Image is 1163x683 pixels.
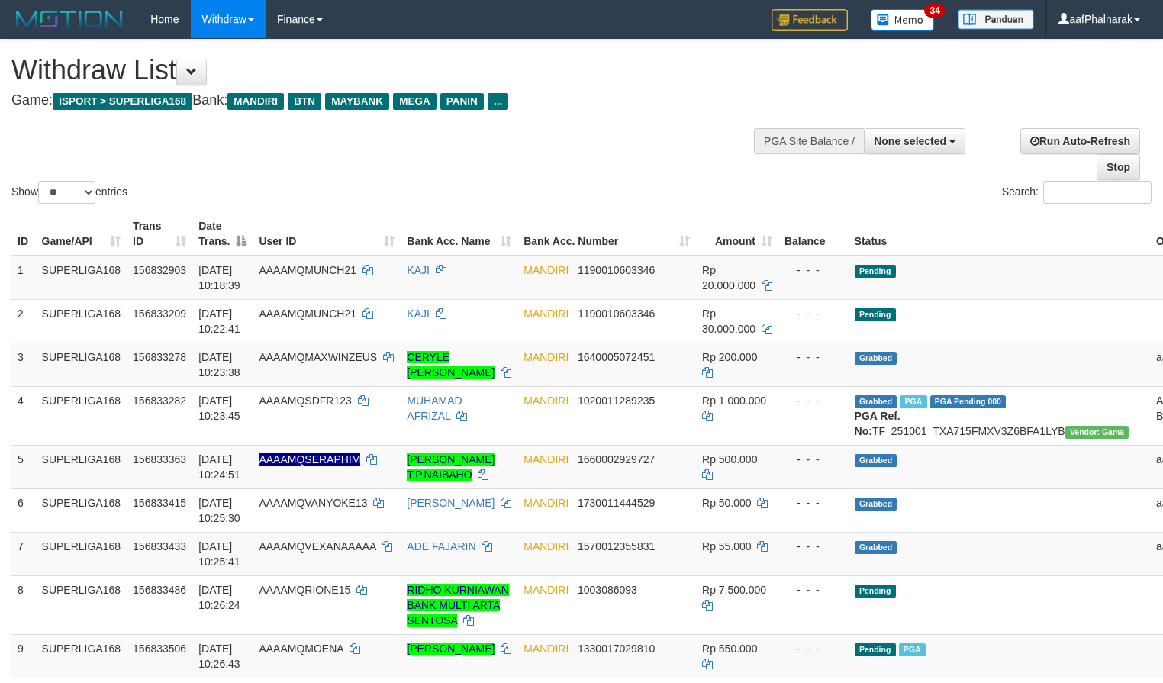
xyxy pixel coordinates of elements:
div: - - - [784,641,842,656]
label: Search: [1002,181,1152,204]
span: [DATE] 10:25:30 [198,497,240,524]
a: ADE FAJARIN [407,540,475,553]
td: 3 [11,343,36,386]
a: MUHAMAD AFRIZAL [407,395,462,422]
td: 5 [11,445,36,488]
span: Rp 550.000 [702,643,757,655]
span: 156833486 [133,584,186,596]
b: PGA Ref. No: [855,410,900,437]
span: 34 [924,4,945,18]
span: 156833433 [133,540,186,553]
span: Marked by aafsoycanthlai [899,643,926,656]
a: Run Auto-Refresh [1020,128,1140,154]
span: MANDIRI [524,584,569,596]
td: 9 [11,634,36,678]
span: 156833209 [133,308,186,320]
span: AAAAMQVANYOKE13 [259,497,367,509]
div: - - - [784,350,842,365]
td: SUPERLIGA168 [36,634,127,678]
td: SUPERLIGA168 [36,386,127,445]
span: AAAAMQMOENA [259,643,343,655]
td: SUPERLIGA168 [36,343,127,386]
th: Game/API: activate to sort column ascending [36,212,127,256]
span: 156833278 [133,351,186,363]
span: [DATE] 10:26:24 [198,584,240,611]
span: 156833506 [133,643,186,655]
div: PGA Site Balance / [754,128,864,154]
td: SUPERLIGA168 [36,256,127,300]
span: MANDIRI [524,264,569,276]
span: Rp 30.000.000 [702,308,755,335]
span: 156832903 [133,264,186,276]
th: Trans ID: activate to sort column ascending [127,212,192,256]
span: Copy 1730011444529 to clipboard [578,497,655,509]
a: Stop [1097,154,1140,180]
span: Copy 1330017029810 to clipboard [578,643,655,655]
span: Vendor URL: https://trx31.1velocity.biz [1065,426,1129,439]
div: - - - [784,393,842,408]
span: Rp 200.000 [702,351,757,363]
span: BTN [288,93,321,110]
img: panduan.png [958,9,1034,30]
td: SUPERLIGA168 [36,575,127,634]
span: ISPORT > SUPERLIGA168 [53,93,192,110]
span: 156833282 [133,395,186,407]
div: - - - [784,452,842,467]
div: - - - [784,539,842,554]
a: [PERSON_NAME] [407,643,495,655]
a: KAJI [407,264,430,276]
span: Pending [855,643,896,656]
span: MEGA [393,93,437,110]
span: Copy 1570012355831 to clipboard [578,540,655,553]
div: - - - [784,582,842,598]
th: Bank Acc. Name: activate to sort column ascending [401,212,517,256]
td: SUPERLIGA168 [36,299,127,343]
td: 1 [11,256,36,300]
div: - - - [784,306,842,321]
span: [DATE] 10:18:39 [198,264,240,292]
a: [PERSON_NAME] T.P.NAIBAHO [407,453,495,481]
span: 156833363 [133,453,186,466]
span: Marked by aafsoycanthlai [900,395,926,408]
span: Copy 1660002929727 to clipboard [578,453,655,466]
td: 2 [11,299,36,343]
span: [DATE] 10:26:43 [198,643,240,670]
h4: Game: Bank: [11,93,760,108]
span: Rp 7.500.000 [702,584,766,596]
span: MANDIRI [524,643,569,655]
a: KAJI [407,308,430,320]
span: ... [488,93,508,110]
th: Bank Acc. Number: activate to sort column ascending [517,212,696,256]
span: PANIN [440,93,484,110]
th: Balance [778,212,849,256]
img: Feedback.jpg [772,9,848,31]
span: Rp 20.000.000 [702,264,755,292]
td: SUPERLIGA168 [36,445,127,488]
span: AAAAMQSDFR123 [259,395,351,407]
td: TF_251001_TXA715FMXV3Z6BFA1LYB [849,386,1150,445]
span: MANDIRI [524,453,569,466]
span: MANDIRI [524,395,569,407]
span: PGA Pending [930,395,1007,408]
span: 156833415 [133,497,186,509]
span: [DATE] 10:24:51 [198,453,240,481]
span: AAAAMQRIONE15 [259,584,350,596]
span: Nama rekening ada tanda titik/strip, harap diedit [259,453,360,466]
span: AAAAMQMUNCH21 [259,264,356,276]
span: Pending [855,585,896,598]
span: AAAAMQMAXWINZEUS [259,351,377,363]
span: Copy 1190010603346 to clipboard [578,264,655,276]
span: Copy 1190010603346 to clipboard [578,308,655,320]
td: 7 [11,532,36,575]
span: MANDIRI [524,540,569,553]
span: Rp 50.000 [702,497,752,509]
span: Grabbed [855,498,897,511]
img: MOTION_logo.png [11,8,127,31]
span: Rp 1.000.000 [702,395,766,407]
span: [DATE] 10:23:38 [198,351,240,379]
button: None selected [864,128,965,154]
td: SUPERLIGA168 [36,532,127,575]
span: Grabbed [855,395,897,408]
span: Copy 1003086093 to clipboard [578,584,637,596]
th: Amount: activate to sort column ascending [696,212,778,256]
